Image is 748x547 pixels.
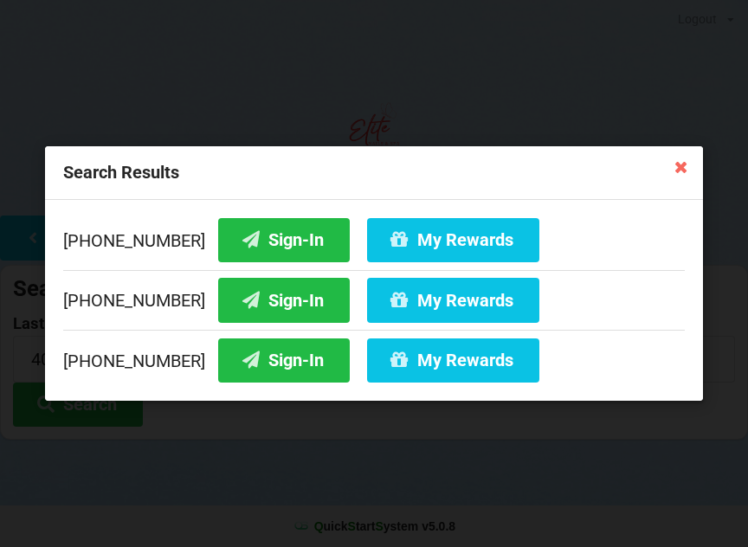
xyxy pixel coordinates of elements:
div: [PHONE_NUMBER] [63,218,685,270]
button: Sign-In [218,278,350,322]
button: My Rewards [367,278,539,322]
div: Search Results [45,146,703,200]
button: Sign-In [218,218,350,262]
button: Sign-In [218,338,350,383]
button: My Rewards [367,338,539,383]
div: [PHONE_NUMBER] [63,330,685,383]
button: My Rewards [367,218,539,262]
div: [PHONE_NUMBER] [63,270,685,331]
